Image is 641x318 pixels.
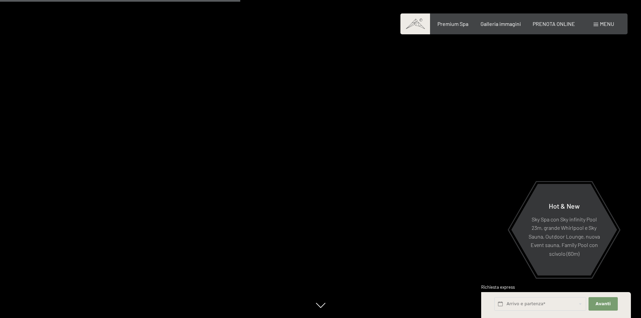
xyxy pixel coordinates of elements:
span: Richiesta express [481,284,515,290]
p: Sky Spa con Sky infinity Pool 23m, grande Whirlpool e Sky Sauna, Outdoor Lounge, nuova Event saun... [528,215,601,258]
button: Avanti [589,297,617,311]
a: PRENOTA ONLINE [533,21,575,27]
span: Hot & New [549,202,580,210]
span: Avanti [596,301,611,307]
span: Menu [600,21,614,27]
a: Premium Spa [437,21,468,27]
a: Galleria immagini [480,21,521,27]
a: Hot & New Sky Spa con Sky infinity Pool 23m, grande Whirlpool e Sky Sauna, Outdoor Lounge, nuova ... [511,183,617,276]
